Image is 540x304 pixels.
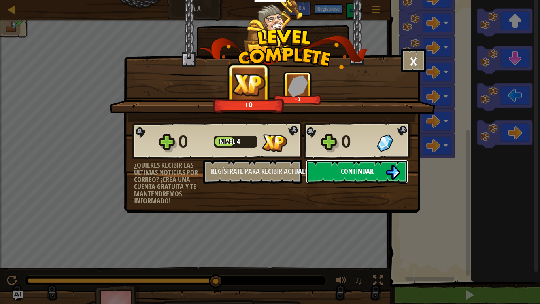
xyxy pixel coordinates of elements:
[178,129,209,154] div: 0
[287,75,308,97] img: Gemas Ganadas
[198,29,368,69] img: level_complete.png
[262,134,287,152] img: XP Ganada
[306,160,408,184] button: Continuar
[215,100,282,109] div: +0
[385,165,400,180] img: Continuar
[203,160,302,184] button: Regístrate para recibir actualizaciones
[401,49,426,72] button: ×
[219,137,237,146] span: Nivel
[341,129,372,154] div: 0
[237,137,240,146] span: 4
[377,134,393,152] img: Gemas Ganadas
[275,96,320,102] div: +0
[341,166,374,176] span: Continuar
[230,71,268,98] img: XP Ganada
[134,162,203,205] div: ¿Quieres recibir las últimas noticias por correo? ¡Crea una cuenta gratuita y te mantendremos inf...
